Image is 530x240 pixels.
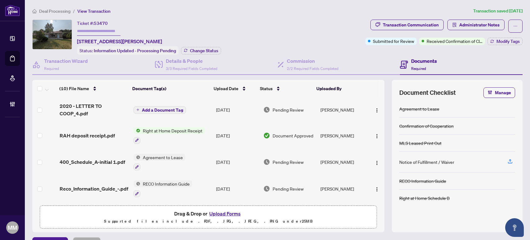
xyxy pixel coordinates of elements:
th: Uploaded By [314,80,364,97]
td: [DATE] [214,202,261,229]
h4: Details & People [166,57,217,65]
img: logo [5,5,20,16]
span: View Transaction [77,8,111,14]
h4: Transaction Wizard [44,57,88,65]
span: plus [136,108,139,111]
div: RECO Information Guide [399,178,446,184]
div: MLS Leased Print Out [399,140,442,146]
span: Received Confirmation of Closing [427,38,482,44]
span: 53470 [94,21,108,26]
td: [DATE] [214,122,261,149]
span: 3/3 Required Fields Completed [166,66,217,71]
span: Pending Review [273,159,304,165]
span: Reco_Information_Guide_-.pdf [60,185,128,192]
span: (10) File Name [59,85,89,92]
button: Upload Forms [207,210,242,218]
span: Pending Review [273,185,304,192]
span: Document Approved [273,132,313,139]
td: [PERSON_NAME] [318,149,368,176]
button: Manage [483,87,515,98]
span: Required [411,66,426,71]
span: home [32,9,37,13]
span: Submitted for Review [373,38,414,44]
span: Deal Processing [39,8,70,14]
button: Modify Tags [487,38,523,45]
img: Status Icon [134,127,140,134]
td: [PERSON_NAME] [318,202,368,229]
h4: Documents [411,57,437,65]
span: 400_Schedule_A-initial 1.pdf [60,158,125,166]
span: MM [8,223,17,232]
button: Logo [372,105,382,115]
div: Agreement to Lease [399,105,439,112]
button: Status IconRECO Information Guide [134,180,192,197]
td: [DATE] [214,175,261,202]
span: RECO Information Guide [140,180,192,187]
span: Agreement to Lease [140,154,185,161]
span: 2/2 Required Fields Completed [287,66,338,71]
li: / [73,7,75,15]
div: Confirmation of Cooperation [399,122,454,129]
img: Document Status [263,106,270,113]
span: [STREET_ADDRESS][PERSON_NAME] [77,38,162,45]
p: Supported files include .PDF, .JPG, .JPEG, .PNG under 25 MB [44,218,373,225]
div: Ticket #: [77,20,108,27]
th: Document Tag(s) [130,80,211,97]
button: Status IconAgreement to Lease [134,154,185,171]
button: Change Status [181,47,221,54]
img: Logo [374,160,379,165]
div: Status: [77,46,179,55]
span: Administrator Notes [459,20,500,30]
img: Status Icon [134,154,140,161]
article: Transaction saved [DATE] [473,7,523,15]
button: Logo [372,184,382,194]
button: Transaction Communication [370,20,444,30]
td: [PERSON_NAME] [318,97,368,122]
span: RAH deposit receipt.pdf [60,132,115,139]
div: Transaction Communication [383,20,439,30]
span: Required [44,66,59,71]
span: Change Status [190,48,218,53]
button: Add a Document Tag [134,106,186,114]
span: Manage [495,88,511,98]
th: Upload Date [211,80,257,97]
span: solution [452,23,457,27]
img: Document Status [263,159,270,165]
img: Status Icon [134,180,140,187]
span: Upload Date [214,85,238,92]
td: [PERSON_NAME] [318,175,368,202]
span: Information Updated - Processing Pending [94,48,176,53]
td: [PERSON_NAME] [318,122,368,149]
th: Status [257,80,314,97]
button: Status IconRight at Home Deposit Receipt [134,127,205,144]
span: Document Checklist [399,88,456,97]
span: Pending Review [273,106,304,113]
button: Logo [372,131,382,141]
td: [DATE] [214,97,261,122]
img: Document Status [263,132,270,139]
span: Add a Document Tag [142,108,183,112]
span: Drag & Drop orUpload FormsSupported files include .PDF, .JPG, .JPEG, .PNG under25MB [40,206,377,229]
img: Document Status [263,185,270,192]
img: Logo [374,134,379,139]
button: Open asap [505,218,524,237]
div: Notice of Fulfillment / Waiver [399,159,454,165]
img: IMG-W12326231_1.jpg [33,20,72,49]
div: Right at Home Schedule B [399,195,450,201]
img: Logo [374,108,379,113]
button: Administrator Notes [447,20,505,30]
h4: Commission [287,57,338,65]
span: Modify Tags [496,39,520,44]
button: Logo [372,157,382,167]
span: 2020 - LETTER TO COOP_4.pdf [60,102,129,117]
span: Status [260,85,273,92]
th: (10) File Name [57,80,130,97]
span: Drag & Drop or [174,210,242,218]
img: Logo [374,187,379,192]
span: Right at Home Deposit Receipt [140,127,205,134]
span: ellipsis [513,24,518,28]
td: [DATE] [214,149,261,176]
